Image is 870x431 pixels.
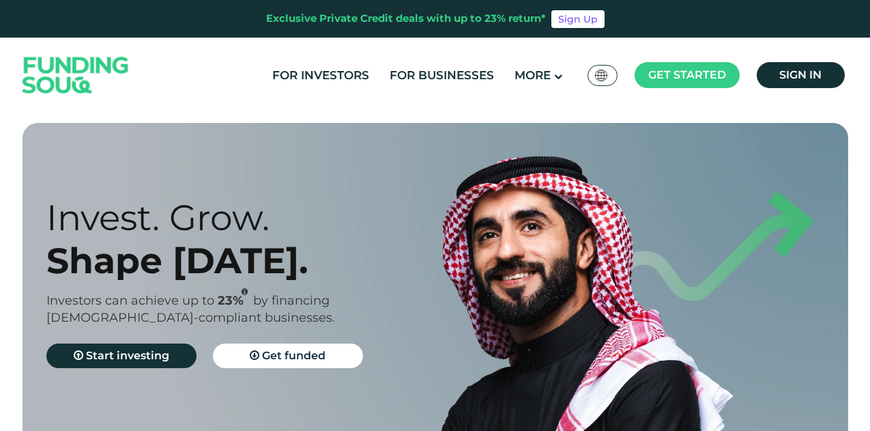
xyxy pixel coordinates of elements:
[9,41,143,110] img: Logo
[46,239,459,282] div: Shape [DATE].
[46,196,459,239] div: Invest. Grow.
[262,349,325,362] span: Get funded
[386,64,497,87] a: For Businesses
[551,10,605,28] a: Sign Up
[86,349,169,362] span: Start investing
[46,293,214,308] span: Investors can achieve up to
[46,344,197,368] a: Start investing
[514,68,551,82] span: More
[46,293,335,325] span: by financing [DEMOGRAPHIC_DATA]-compliant businesses.
[595,70,607,81] img: SA Flag
[218,293,253,308] span: 23%
[757,62,845,88] a: Sign in
[213,344,363,368] a: Get funded
[779,68,822,81] span: Sign in
[242,288,248,296] i: 23% IRR (expected) ~ 15% Net yield (expected)
[266,11,546,27] div: Exclusive Private Credit deals with up to 23% return*
[269,64,373,87] a: For Investors
[648,68,726,81] span: Get started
